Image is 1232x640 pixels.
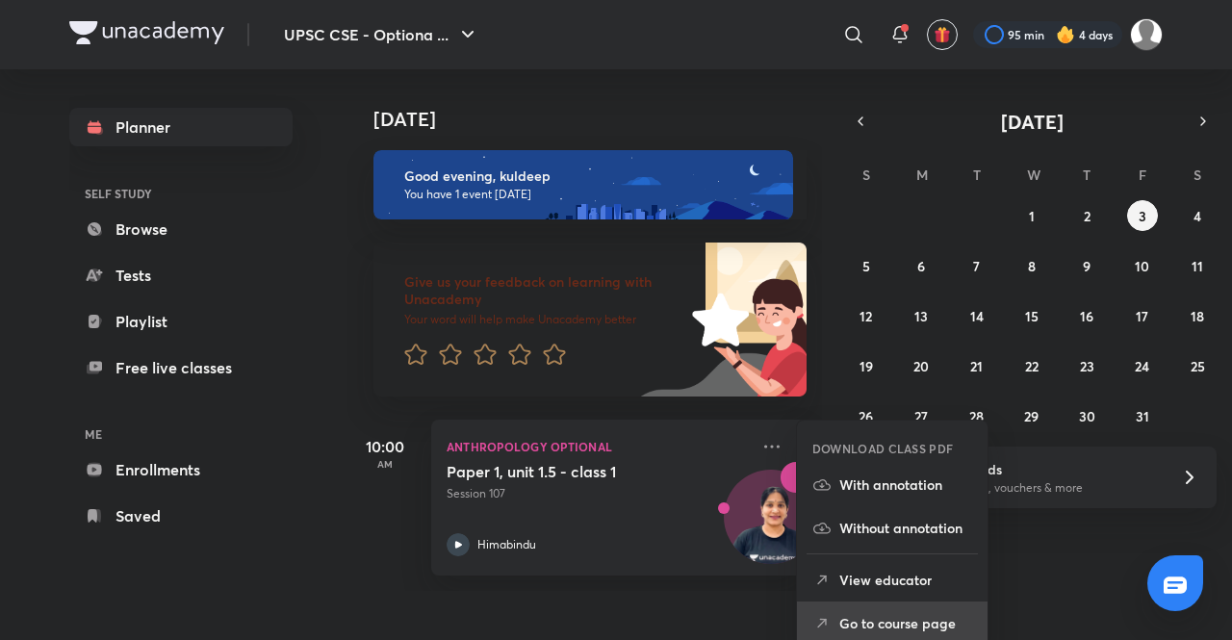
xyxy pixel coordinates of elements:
img: avatar [934,26,951,43]
p: Without annotation [839,518,972,538]
button: October 28, 2025 [962,400,992,431]
abbr: October 15, 2025 [1025,307,1039,325]
p: Anthropology Optional [447,435,749,458]
abbr: October 7, 2025 [973,257,980,275]
abbr: October 25, 2025 [1191,357,1205,375]
a: Free live classes [69,348,293,387]
button: October 3, 2025 [1127,200,1158,231]
button: October 1, 2025 [1016,200,1047,231]
abbr: October 19, 2025 [860,357,873,375]
p: With annotation [839,474,972,495]
abbr: Monday [916,166,928,184]
button: avatar [927,19,958,50]
abbr: October 27, 2025 [914,407,928,425]
p: View educator [839,570,972,590]
a: Enrollments [69,450,293,489]
button: October 30, 2025 [1071,400,1102,431]
button: October 23, 2025 [1071,350,1102,381]
abbr: Sunday [862,166,870,184]
button: October 16, 2025 [1071,300,1102,331]
button: October 4, 2025 [1182,200,1213,231]
abbr: October 3, 2025 [1139,207,1146,225]
abbr: October 4, 2025 [1193,207,1201,225]
button: October 22, 2025 [1016,350,1047,381]
img: Avatar [725,480,817,573]
abbr: October 8, 2025 [1028,257,1036,275]
a: Company Logo [69,21,224,49]
abbr: Thursday [1083,166,1091,184]
button: October 12, 2025 [851,300,882,331]
p: Session 107 [447,485,749,502]
abbr: October 17, 2025 [1136,307,1148,325]
abbr: October 14, 2025 [970,307,984,325]
button: October 5, 2025 [851,250,882,281]
abbr: October 21, 2025 [970,357,983,375]
button: October 24, 2025 [1127,350,1158,381]
button: October 14, 2025 [962,300,992,331]
h6: Refer friends [921,459,1158,479]
abbr: October 28, 2025 [969,407,984,425]
button: October 26, 2025 [851,400,882,431]
button: October 15, 2025 [1016,300,1047,331]
abbr: October 2, 2025 [1084,207,1091,225]
abbr: October 18, 2025 [1191,307,1204,325]
abbr: Wednesday [1027,166,1040,184]
abbr: October 16, 2025 [1080,307,1093,325]
button: October 21, 2025 [962,350,992,381]
button: October 10, 2025 [1127,250,1158,281]
abbr: October 11, 2025 [1192,257,1203,275]
img: kuldeep Ahir [1130,18,1163,51]
h6: ME [69,418,293,450]
p: Win a laptop, vouchers & more [921,479,1158,497]
h5: 10:00 [346,435,423,458]
button: October 20, 2025 [906,350,937,381]
abbr: October 13, 2025 [914,307,928,325]
abbr: October 26, 2025 [859,407,873,425]
p: Himabindu [477,536,536,553]
abbr: October 12, 2025 [860,307,872,325]
p: Go to course page [839,613,972,633]
h6: Give us your feedback on learning with Unacademy [404,273,685,308]
abbr: October 31, 2025 [1136,407,1149,425]
abbr: October 10, 2025 [1135,257,1149,275]
button: October 2, 2025 [1071,200,1102,231]
button: October 9, 2025 [1071,250,1102,281]
abbr: October 23, 2025 [1080,357,1094,375]
h5: Paper 1, unit 1.5 - class 1 [447,462,686,481]
img: evening [373,150,793,219]
img: feedback_image [627,243,807,397]
button: October 11, 2025 [1182,250,1213,281]
a: Browse [69,210,293,248]
a: Tests [69,256,293,294]
abbr: October 6, 2025 [917,257,925,275]
abbr: October 20, 2025 [913,357,929,375]
span: [DATE] [1001,109,1064,135]
abbr: October 1, 2025 [1029,207,1035,225]
abbr: October 29, 2025 [1024,407,1039,425]
a: Planner [69,108,293,146]
abbr: October 22, 2025 [1025,357,1039,375]
button: October 19, 2025 [851,350,882,381]
button: [DATE] [874,108,1190,135]
abbr: October 5, 2025 [862,257,870,275]
p: AM [346,458,423,470]
button: October 25, 2025 [1182,350,1213,381]
img: streak [1056,25,1075,44]
button: October 17, 2025 [1127,300,1158,331]
button: October 8, 2025 [1016,250,1047,281]
h4: [DATE] [373,108,826,131]
button: October 7, 2025 [962,250,992,281]
h6: SELF STUDY [69,177,293,210]
abbr: October 24, 2025 [1135,357,1149,375]
h6: Good evening, kuldeep [404,167,776,185]
abbr: October 30, 2025 [1079,407,1095,425]
abbr: October 9, 2025 [1083,257,1091,275]
a: Saved [69,497,293,535]
button: October 13, 2025 [906,300,937,331]
p: Your word will help make Unacademy better [404,312,685,327]
button: UPSC CSE - Optiona ... [272,15,491,54]
abbr: Saturday [1193,166,1201,184]
button: October 31, 2025 [1127,400,1158,431]
button: October 29, 2025 [1016,400,1047,431]
a: Playlist [69,302,293,341]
